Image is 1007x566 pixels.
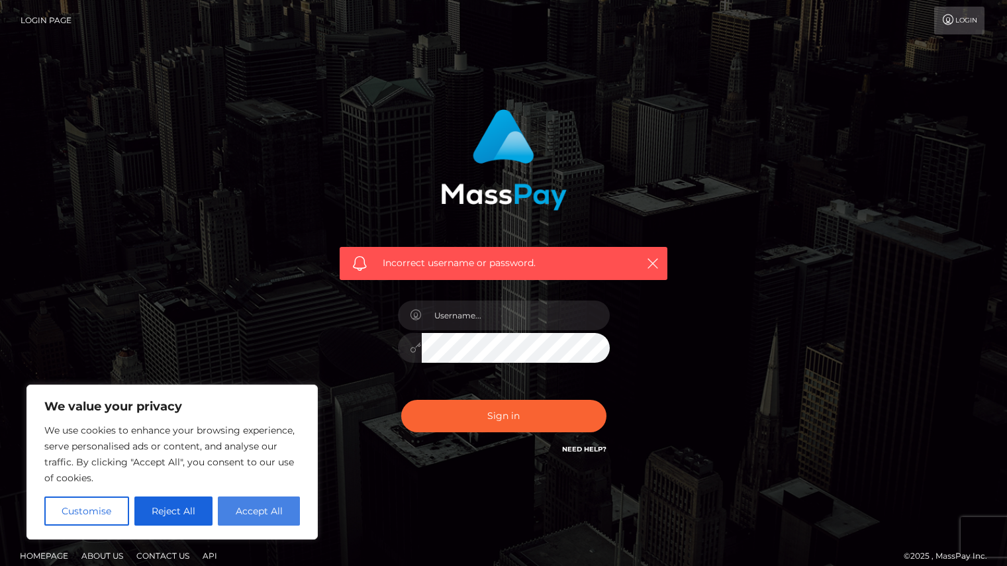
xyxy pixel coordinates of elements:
a: Homepage [15,545,73,566]
button: Accept All [218,496,300,526]
a: API [197,545,222,566]
a: Need Help? [562,445,606,453]
div: We value your privacy [26,385,318,540]
button: Sign in [401,400,606,432]
a: Login [934,7,984,34]
a: About Us [76,545,128,566]
img: MassPay Login [441,109,567,211]
p: We use cookies to enhance your browsing experience, serve personalised ads or content, and analys... [44,422,300,486]
button: Reject All [134,496,213,526]
a: Contact Us [131,545,195,566]
div: © 2025 , MassPay Inc. [904,549,997,563]
p: We value your privacy [44,399,300,414]
input: Username... [422,301,610,330]
a: Login Page [21,7,72,34]
button: Customise [44,496,129,526]
span: Incorrect username or password. [383,256,624,270]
